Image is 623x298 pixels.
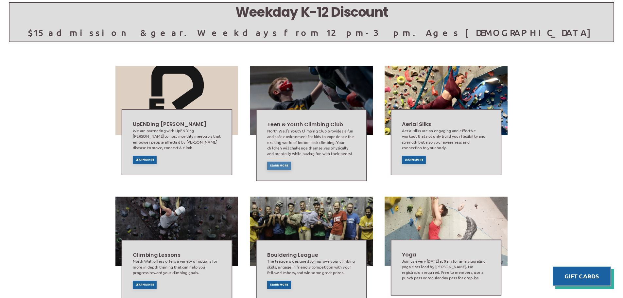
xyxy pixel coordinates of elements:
[132,258,221,275] div: North Wall offers offers a variety of options for more in depth training that can help you progre...
[132,251,221,258] h2: Climbing Lessons
[135,159,154,161] span: Learn More
[132,156,156,164] a: Learn More
[132,281,156,289] a: Learn More
[402,251,490,258] h2: Yoga
[250,66,373,135] img: Image
[270,284,288,286] span: Learn More
[384,66,508,135] img: Image
[267,258,355,275] div: The league is designed to improve your climbing skills, engage in friendly competition with your ...
[267,281,291,289] a: Learn More
[267,121,355,128] h2: Teen & Youth Climbing Club
[135,284,154,286] span: Learn More
[402,128,490,150] div: Aerial silks are an engaging and effective workout that not only build your flexibility and stren...
[267,251,355,258] h2: Bouldering League
[402,258,490,280] div: Join us every [DATE] at 9am for an invigorating yoga class lead by [PERSON_NAME]. No registration...
[267,162,291,170] a: Learn More
[115,197,238,266] img: Image
[9,28,614,37] p: $15 admission & gear. Weekdays from 12pm-3pm. Ages [DEMOGRAPHIC_DATA]
[405,159,423,161] span: Learn More
[132,128,221,150] div: We are partnering with UpENDing [PERSON_NAME] to host monthly meet-up's that empower people affec...
[385,197,508,266] img: Image
[115,66,238,135] img: Image
[267,128,355,156] div: North Wall’s Youth Climbing Club provides a fun and safe environment for kids to experience the e...
[270,165,288,167] span: Learn More
[250,197,373,266] img: Image
[9,3,614,22] h5: Weekday K-12 Discount
[132,120,221,128] h2: UpENDing [PERSON_NAME]
[402,120,490,128] h2: Aerial Silks
[402,156,426,164] a: Learn More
